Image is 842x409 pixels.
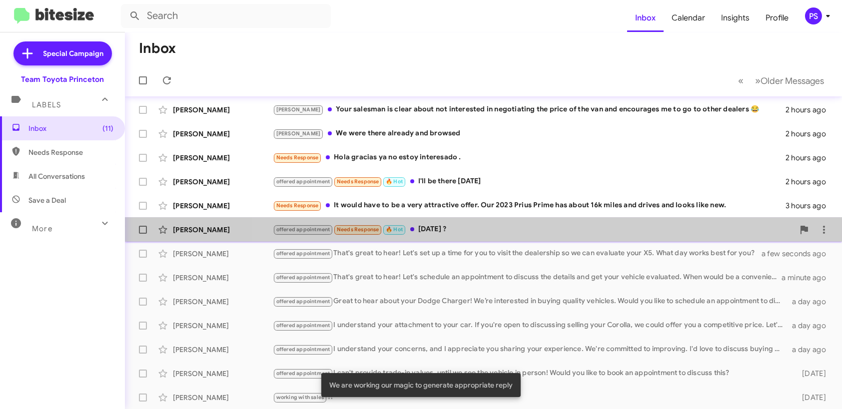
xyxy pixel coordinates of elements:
[173,297,273,307] div: [PERSON_NAME]
[43,48,104,58] span: Special Campaign
[386,178,403,185] span: 🔥 Hot
[761,75,824,86] span: Older Messages
[786,153,834,163] div: 2 hours ago
[664,3,713,32] a: Calendar
[276,274,330,281] span: offered appointment
[627,3,664,32] a: Inbox
[788,297,834,307] div: a day ago
[786,105,834,115] div: 2 hours ago
[273,248,774,259] div: That's great to hear! Let's set up a time for you to visit the dealership so we can evaluate your...
[276,250,330,257] span: offered appointment
[276,178,330,185] span: offered appointment
[121,4,331,28] input: Search
[788,369,834,379] div: [DATE]
[28,147,113,157] span: Needs Response
[276,130,321,137] span: [PERSON_NAME]
[732,70,750,91] button: Previous
[788,321,834,331] div: a day ago
[273,176,786,187] div: I'll be there [DATE]
[786,201,834,211] div: 3 hours ago
[276,394,324,401] span: working with sales
[21,74,104,84] div: Team Toyota Princeton
[173,273,273,283] div: [PERSON_NAME]
[173,249,273,259] div: [PERSON_NAME]
[788,393,834,403] div: [DATE]
[273,344,788,355] div: I understand your concerns, and I appreciate you sharing your experience. We're committed to impr...
[273,368,788,379] div: I can't provide trade-in values, until we see the vehicle in person! Would you like to book an ap...
[273,104,786,115] div: Your salesman is clear about not interested in negotiating the price of the van and encourages me...
[173,345,273,355] div: [PERSON_NAME]
[173,129,273,139] div: [PERSON_NAME]
[173,105,273,115] div: [PERSON_NAME]
[713,3,758,32] a: Insights
[173,321,273,331] div: [PERSON_NAME]
[173,153,273,163] div: [PERSON_NAME]
[276,370,330,377] span: offered appointment
[273,296,788,307] div: Great to hear about your Dodge Charger! We’re interested in buying quality vehicles. Would you li...
[102,123,113,133] span: (11)
[276,298,330,305] span: offered appointment
[782,273,834,283] div: a minute ago
[774,249,834,259] div: a few seconds ago
[755,74,761,87] span: »
[276,154,319,161] span: Needs Response
[276,202,319,209] span: Needs Response
[329,380,513,390] span: We are working our magic to generate appropriate reply
[797,7,831,24] button: PS
[139,40,176,56] h1: Inbox
[758,3,797,32] a: Profile
[273,392,788,403] div: ?!
[337,226,379,233] span: Needs Response
[28,123,113,133] span: Inbox
[28,171,85,181] span: All Conversations
[273,128,786,139] div: We were there already and browsed
[28,195,66,205] span: Save a Deal
[805,7,822,24] div: PS
[786,129,834,139] div: 2 hours ago
[173,369,273,379] div: [PERSON_NAME]
[273,152,786,163] div: Hola gracias ya no estoy interesado .
[32,224,52,233] span: More
[786,177,834,187] div: 2 hours ago
[173,393,273,403] div: [PERSON_NAME]
[13,41,112,65] a: Special Campaign
[276,106,321,113] span: [PERSON_NAME]
[32,100,61,109] span: Labels
[273,200,786,211] div: It would have to be a very attractive offer. Our 2023 Prius Prime has about 16k miles and drives ...
[733,70,830,91] nav: Page navigation example
[386,226,403,233] span: 🔥 Hot
[173,201,273,211] div: [PERSON_NAME]
[749,70,830,91] button: Next
[173,225,273,235] div: [PERSON_NAME]
[173,177,273,187] div: [PERSON_NAME]
[276,226,330,233] span: offered appointment
[273,272,782,283] div: That's great to hear! Let's schedule an appointment to discuss the details and get your vehicle e...
[738,74,744,87] span: «
[276,322,330,329] span: offered appointment
[273,224,794,235] div: [DATE] ?
[788,345,834,355] div: a day ago
[337,178,379,185] span: Needs Response
[273,320,788,331] div: I understand your attachment to your car. If you're open to discussing selling your Corolla, we c...
[276,346,330,353] span: offered appointment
